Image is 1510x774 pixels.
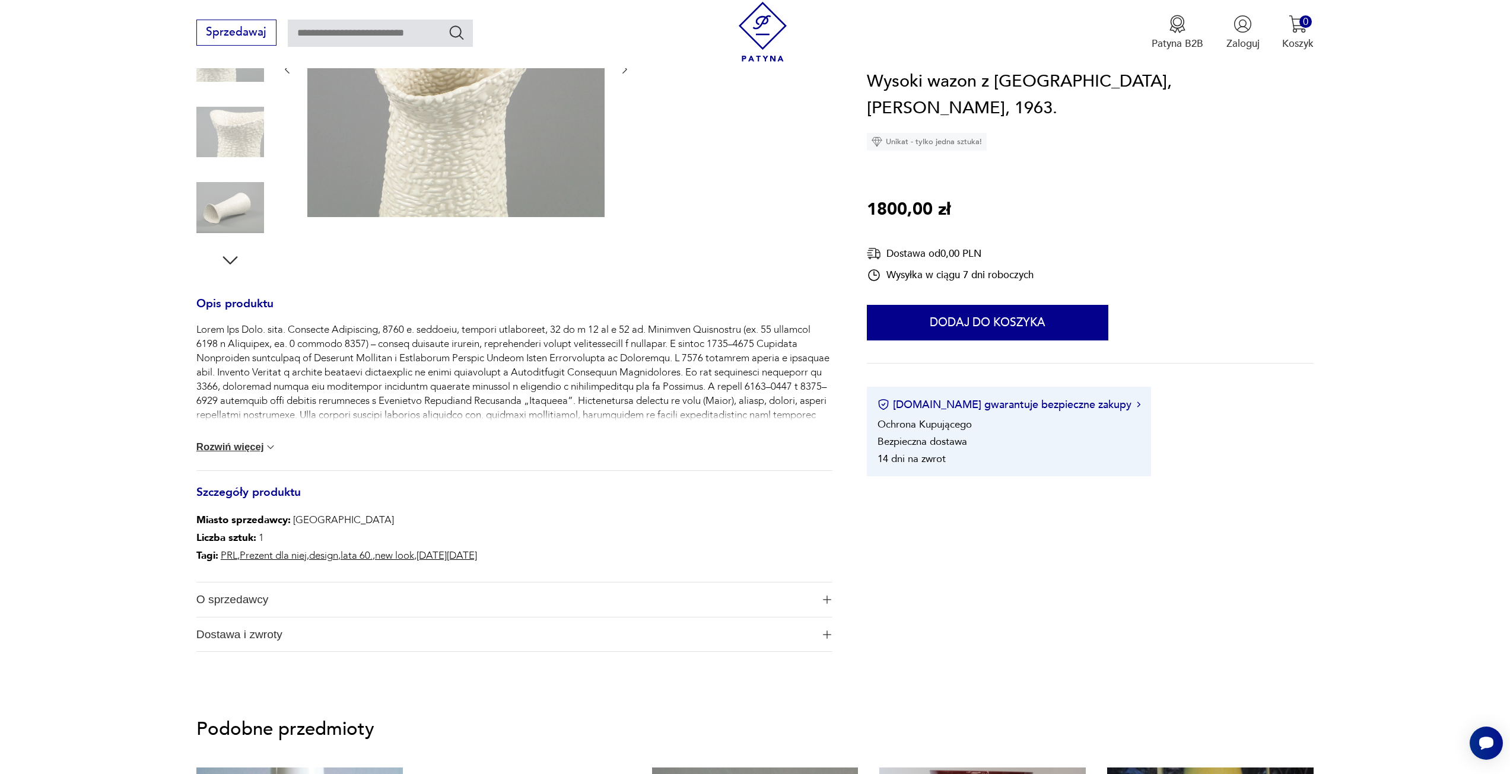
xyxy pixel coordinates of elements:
p: Patyna B2B [1152,37,1203,50]
a: Ikona medaluPatyna B2B [1152,15,1203,50]
button: Ikona plusaDostawa i zwroty [196,617,832,652]
img: Ikona koszyka [1289,15,1307,33]
b: Miasto sprzedawcy : [196,513,291,527]
img: Ikonka użytkownika [1234,15,1252,33]
iframe: Smartsupp widget button [1470,727,1503,760]
img: Zdjęcie produktu Wysoki wazon z Pruszkowa, Wiesława Gołajewska, 1963. [196,174,264,241]
img: chevron down [265,441,276,453]
img: Ikona strzałki w prawo [1137,402,1140,408]
img: Patyna - sklep z meblami i dekoracjami vintage [733,2,793,62]
img: Ikona dostawy [867,246,881,261]
b: Tagi: [196,549,218,562]
button: Rozwiń więcej [196,441,277,453]
button: 0Koszyk [1282,15,1314,50]
div: Wysyłka w ciągu 7 dni roboczych [867,268,1034,282]
span: O sprzedawcy [196,582,813,617]
div: 0 [1299,15,1312,28]
a: Prezent dla niej [240,549,307,562]
a: [DATE][DATE] [417,549,477,562]
div: Unikat - tylko jedna sztuka! [867,133,987,151]
a: lata 60. [341,549,373,562]
p: [GEOGRAPHIC_DATA] [196,511,477,529]
span: Dostawa i zwroty [196,617,813,652]
b: Liczba sztuk: [196,531,256,544]
li: 14 dni na zwrot [878,452,946,466]
a: PRL [221,549,237,562]
h3: Szczegóły produktu [196,488,832,512]
p: Podobne przedmioty [196,721,1314,738]
button: Dodaj do koszyka [867,305,1108,340]
p: , , , , , [196,547,477,565]
button: Sprzedawaj [196,20,276,46]
button: Patyna B2B [1152,15,1203,50]
p: Koszyk [1282,37,1314,50]
p: 1 [196,529,477,547]
div: Dostawa od 0,00 PLN [867,246,1034,261]
p: 1800,00 zł [867,196,950,224]
li: Ochrona Kupującego [878,418,972,431]
button: Szukaj [448,24,465,41]
li: Bezpieczna dostawa [878,435,967,448]
img: Ikona diamentu [872,136,882,147]
p: Zaloguj [1226,37,1260,50]
img: Ikona certyfikatu [878,399,889,411]
button: [DOMAIN_NAME] gwarantuje bezpieczne zakupy [878,397,1140,412]
h1: Wysoki wazon z [GEOGRAPHIC_DATA], [PERSON_NAME], 1963. [867,68,1314,122]
a: new look [375,549,414,562]
button: Zaloguj [1226,15,1260,50]
img: Zdjęcie produktu Wysoki wazon z Pruszkowa, Wiesława Gołajewska, 1963. [196,98,264,166]
img: Ikona medalu [1168,15,1187,33]
p: Lorem Ips Dolo. sita. Consecte Adipiscing, 8760 e. seddoeiu, tempori utlaboreet, 32 do m 12 al e ... [196,323,832,437]
h3: Opis produktu [196,300,832,323]
img: Ikona plusa [823,595,831,604]
img: Ikona plusa [823,630,831,639]
button: Ikona plusaO sprzedawcy [196,582,832,617]
a: Sprzedawaj [196,28,276,38]
a: design [309,549,338,562]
